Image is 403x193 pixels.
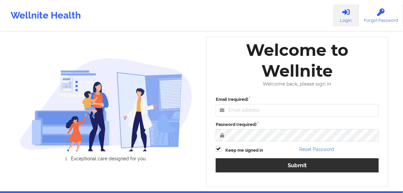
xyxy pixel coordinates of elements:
input: Email address [216,104,379,117]
label: Keep me signed in [225,147,263,154]
img: wellnite-auth-hero_200.c722682e.png [20,58,193,152]
li: Exceptional care designed for you. [25,156,192,161]
a: Forgot Password [359,5,403,26]
div: Welcome back, please sign in [211,81,383,87]
a: Reset Password [300,147,334,152]
div: Welcome to Wellnite [211,40,383,81]
label: Password (required) [216,121,379,128]
a: Login [333,5,359,26]
button: Submit [216,158,379,173]
label: Email (required) [216,96,379,103]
